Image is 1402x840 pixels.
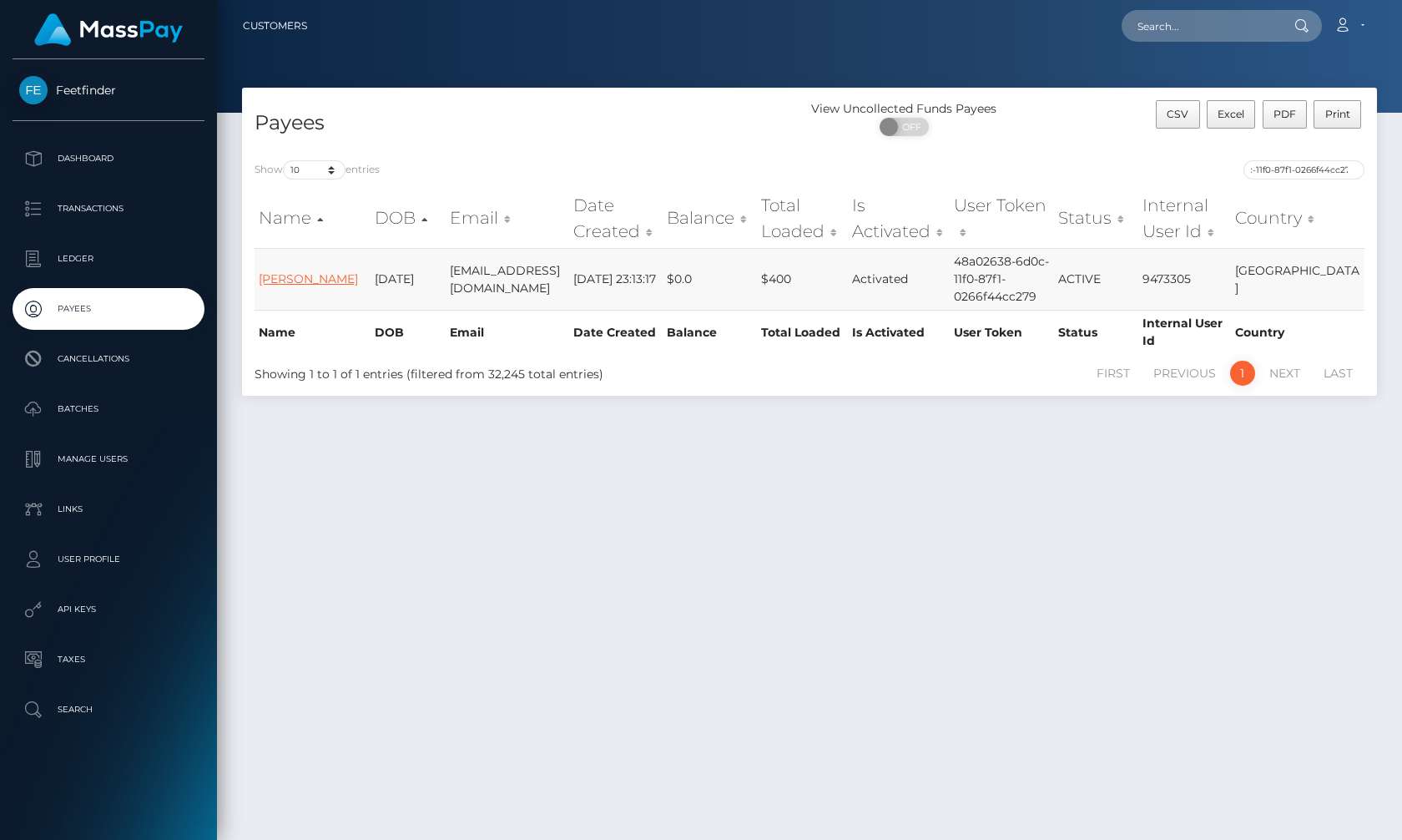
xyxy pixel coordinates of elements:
[446,248,569,310] td: [EMAIL_ADDRESS][DOMAIN_NAME]
[13,488,204,530] a: Links
[950,248,1054,310] td: 48a02638-6d0c-11f0-87f1-0266f44cc279
[1218,108,1244,120] span: Excel
[1054,310,1138,354] th: Status
[19,76,48,104] img: Feetfinder
[1138,189,1231,248] th: Internal User Id: activate to sort column ascending
[1207,100,1256,129] button: Excel
[255,310,371,354] th: Name
[1325,108,1350,120] span: Print
[19,547,198,572] p: User Profile
[19,497,198,522] p: Links
[1167,108,1188,120] span: CSV
[19,146,198,171] p: Dashboard
[13,138,204,180] a: Dashboard
[19,246,198,271] p: Ledger
[1231,310,1364,354] th: Country
[255,160,380,180] label: Show entries
[1122,10,1278,42] input: Search...
[950,189,1054,248] th: User Token: activate to sort column ascending
[19,296,198,321] p: Payees
[569,189,663,248] th: Date Created: activate to sort column ascending
[1156,100,1200,129] button: CSV
[283,160,345,180] select: Showentries
[1230,361,1255,386] a: 1
[1231,189,1364,248] th: Country: activate to sort column ascending
[569,248,663,310] td: [DATE] 23:13:17
[1231,248,1364,310] td: [GEOGRAPHIC_DATA]
[663,310,757,354] th: Balance
[446,189,569,248] th: Email: activate to sort column ascending
[1314,100,1361,129] button: Print
[371,248,446,310] td: [DATE]
[371,189,446,248] th: DOB: activate to sort column descending
[243,8,307,43] a: Customers
[13,539,204,580] a: User Profile
[255,109,797,138] h4: Payees
[663,248,757,310] td: $0.0
[19,597,198,622] p: API Keys
[13,238,204,280] a: Ledger
[1138,248,1231,310] td: 9473305
[13,338,204,380] a: Cancellations
[446,310,569,354] th: Email
[255,359,703,383] div: Showing 1 to 1 of 1 entries (filtered from 32,245 total entries)
[19,347,198,372] p: Cancellations
[19,697,198,722] p: Search
[255,189,371,248] th: Name: activate to sort column ascending
[889,118,930,136] span: OFF
[13,438,204,480] a: Manage Users
[1243,160,1364,180] input: Search transactions
[848,310,950,354] th: Is Activated
[809,100,999,118] div: View Uncollected Funds Payees
[371,310,446,354] th: DOB
[19,196,198,221] p: Transactions
[569,310,663,354] th: Date Created
[13,83,204,98] span: Feetfinder
[663,189,757,248] th: Balance: activate to sort column ascending
[13,589,204,630] a: API Keys
[19,447,198,472] p: Manage Users
[259,271,358,286] a: [PERSON_NAME]
[1054,248,1138,310] td: ACTIVE
[13,288,204,330] a: Payees
[13,639,204,681] a: Taxes
[757,189,848,248] th: Total Loaded: activate to sort column ascending
[19,397,198,422] p: Batches
[848,189,950,248] th: Is Activated: activate to sort column ascending
[13,188,204,230] a: Transactions
[1138,310,1231,354] th: Internal User Id
[848,248,950,310] td: Activated
[34,13,183,46] img: MassPay Logo
[1263,100,1308,129] button: PDF
[950,310,1054,354] th: User Token
[13,689,204,731] a: Search
[19,647,198,672] p: Taxes
[1273,108,1296,120] span: PDF
[13,388,204,430] a: Batches
[757,248,848,310] td: $400
[1054,189,1138,248] th: Status: activate to sort column ascending
[757,310,848,354] th: Total Loaded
